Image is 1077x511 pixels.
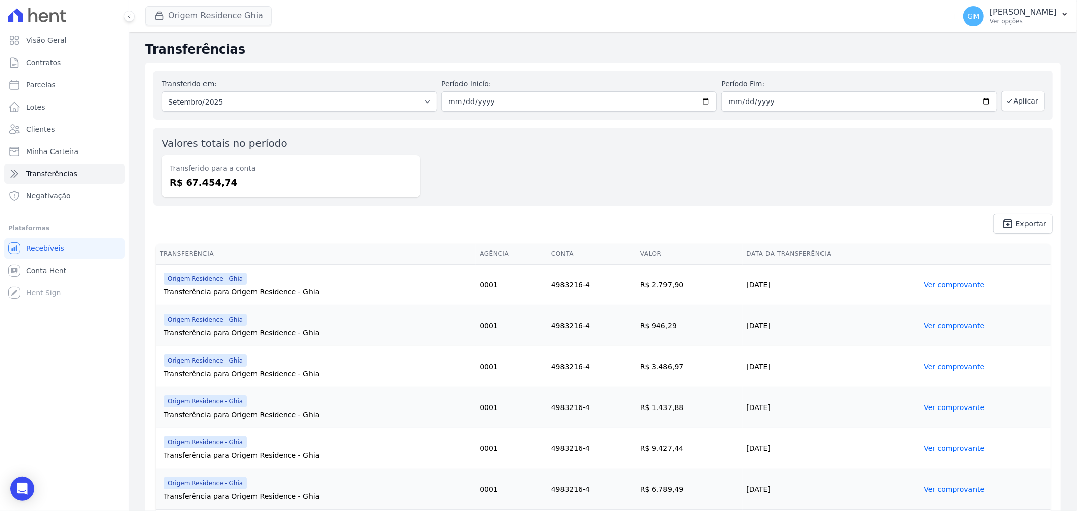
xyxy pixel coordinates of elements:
[4,261,125,281] a: Conta Hent
[164,354,247,367] span: Origem Residence - Ghia
[476,305,547,346] td: 0001
[924,281,984,289] a: Ver comprovante
[164,450,472,461] div: Transferência para Origem Residence - Ghia
[476,428,547,469] td: 0001
[4,186,125,206] a: Negativação
[164,410,472,420] div: Transferência para Origem Residence - Ghia
[162,80,217,88] label: Transferido em:
[636,305,743,346] td: R$ 946,29
[162,137,287,149] label: Valores totais no período
[4,53,125,73] a: Contratos
[636,265,743,305] td: R$ 2.797,90
[721,79,997,89] label: Período Fim:
[164,436,247,448] span: Origem Residence - Ghia
[164,273,247,285] span: Origem Residence - Ghia
[4,97,125,117] a: Lotes
[26,124,55,134] span: Clientes
[170,176,412,189] dd: R$ 67.454,74
[636,469,743,510] td: R$ 6.789,49
[955,2,1077,30] button: GM [PERSON_NAME] Ver opções
[743,428,920,469] td: [DATE]
[164,491,472,501] div: Transferência para Origem Residence - Ghia
[26,266,66,276] span: Conta Hent
[990,7,1057,17] p: [PERSON_NAME]
[26,169,77,179] span: Transferências
[547,305,636,346] td: 4983216-4
[164,369,472,379] div: Transferência para Origem Residence - Ghia
[476,346,547,387] td: 0001
[924,444,984,452] a: Ver comprovante
[743,469,920,510] td: [DATE]
[26,102,45,112] span: Lotes
[145,40,1061,59] h2: Transferências
[164,395,247,407] span: Origem Residence - Ghia
[170,163,412,174] dt: Transferido para a conta
[26,146,78,157] span: Minha Carteira
[441,79,717,89] label: Período Inicío:
[547,469,636,510] td: 4983216-4
[164,477,247,489] span: Origem Residence - Ghia
[743,244,920,265] th: Data da Transferência
[164,314,247,326] span: Origem Residence - Ghia
[743,387,920,428] td: [DATE]
[636,244,743,265] th: Valor
[547,244,636,265] th: Conta
[924,403,984,412] a: Ver comprovante
[4,164,125,184] a: Transferências
[145,6,272,25] button: Origem Residence Ghia
[1002,218,1014,230] i: unarchive
[4,141,125,162] a: Minha Carteira
[4,238,125,259] a: Recebíveis
[743,265,920,305] td: [DATE]
[924,322,984,330] a: Ver comprovante
[1001,91,1045,111] button: Aplicar
[476,469,547,510] td: 0001
[547,265,636,305] td: 4983216-4
[164,287,472,297] div: Transferência para Origem Residence - Ghia
[4,119,125,139] a: Clientes
[4,30,125,50] a: Visão Geral
[476,265,547,305] td: 0001
[476,244,547,265] th: Agência
[636,387,743,428] td: R$ 1.437,88
[547,387,636,428] td: 4983216-4
[26,80,56,90] span: Parcelas
[924,363,984,371] a: Ver comprovante
[26,191,71,201] span: Negativação
[636,346,743,387] td: R$ 3.486,97
[924,485,984,493] a: Ver comprovante
[476,387,547,428] td: 0001
[156,244,476,265] th: Transferência
[547,428,636,469] td: 4983216-4
[743,305,920,346] td: [DATE]
[547,346,636,387] td: 4983216-4
[10,477,34,501] div: Open Intercom Messenger
[26,35,67,45] span: Visão Geral
[4,75,125,95] a: Parcelas
[8,222,121,234] div: Plataformas
[993,214,1053,234] a: unarchive Exportar
[968,13,980,20] span: GM
[743,346,920,387] td: [DATE]
[26,243,64,253] span: Recebíveis
[636,428,743,469] td: R$ 9.427,44
[990,17,1057,25] p: Ver opções
[164,328,472,338] div: Transferência para Origem Residence - Ghia
[1016,221,1046,227] span: Exportar
[26,58,61,68] span: Contratos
